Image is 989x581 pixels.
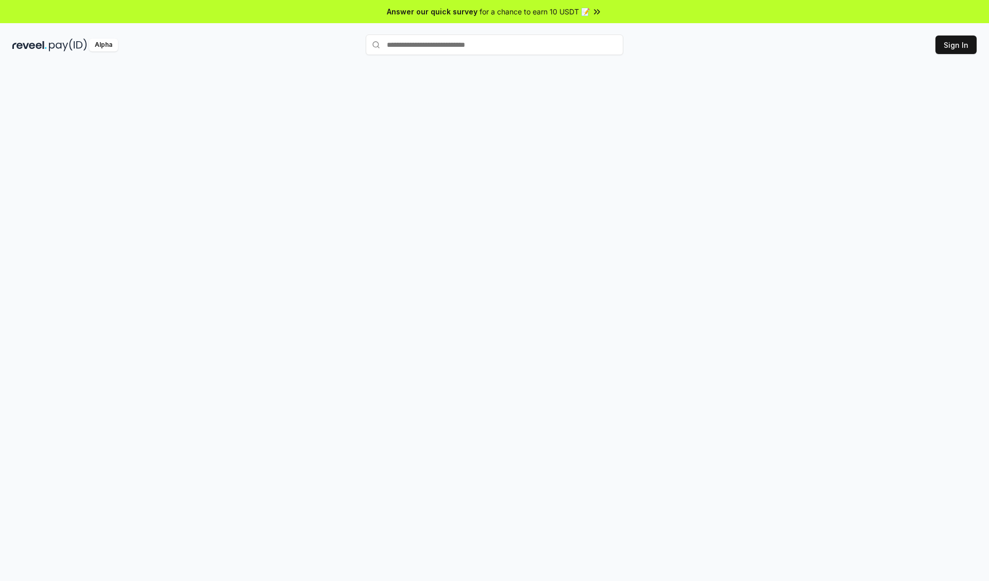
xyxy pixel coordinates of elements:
button: Sign In [935,36,977,54]
img: pay_id [49,39,87,51]
img: reveel_dark [12,39,47,51]
span: for a chance to earn 10 USDT 📝 [480,6,590,17]
div: Alpha [89,39,118,51]
span: Answer our quick survey [387,6,478,17]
